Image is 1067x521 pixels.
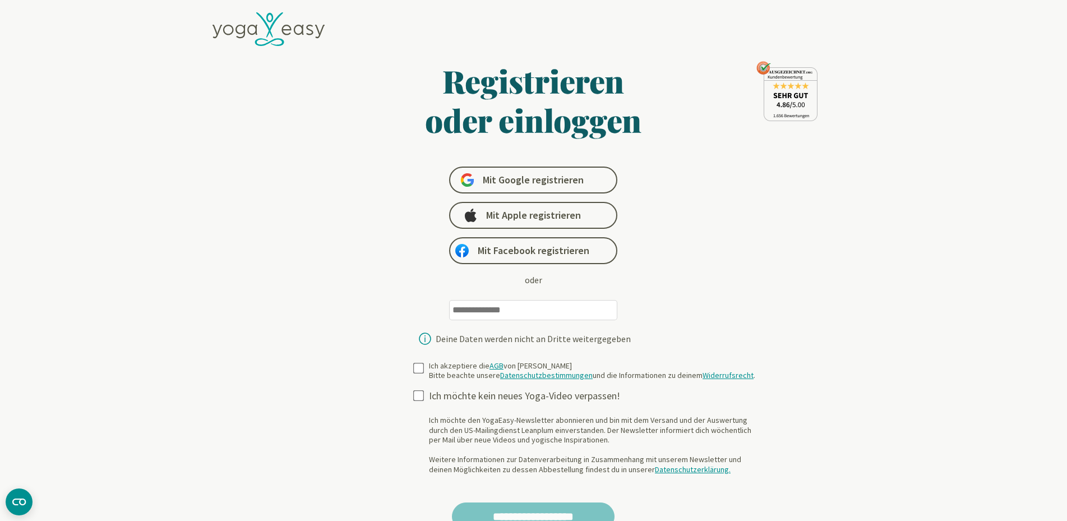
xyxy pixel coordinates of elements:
[449,167,617,193] a: Mit Google registrieren
[478,244,589,257] span: Mit Facebook registrieren
[429,390,764,403] div: Ich möchte kein neues Yoga-Video verpassen!
[429,416,764,474] div: Ich möchte den YogaEasy-Newsletter abonnieren und bin mit dem Versand und der Auswertung durch de...
[436,334,631,343] div: Deine Daten werden nicht an Dritte weitergegeben
[483,173,584,187] span: Mit Google registrieren
[489,361,504,371] a: AGB
[703,370,754,380] a: Widerrufsrecht
[6,488,33,515] button: CMP-Widget öffnen
[429,361,755,381] div: Ich akzeptiere die von [PERSON_NAME] Bitte beachte unsere und die Informationen zu deinem .
[500,370,593,380] a: Datenschutzbestimmungen
[525,273,542,287] div: oder
[449,202,617,229] a: Mit Apple registrieren
[486,209,581,222] span: Mit Apple registrieren
[449,237,617,264] a: Mit Facebook registrieren
[655,464,731,474] a: Datenschutzerklärung.
[756,61,817,121] img: ausgezeichnet_seal.png
[317,61,751,140] h1: Registrieren oder einloggen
